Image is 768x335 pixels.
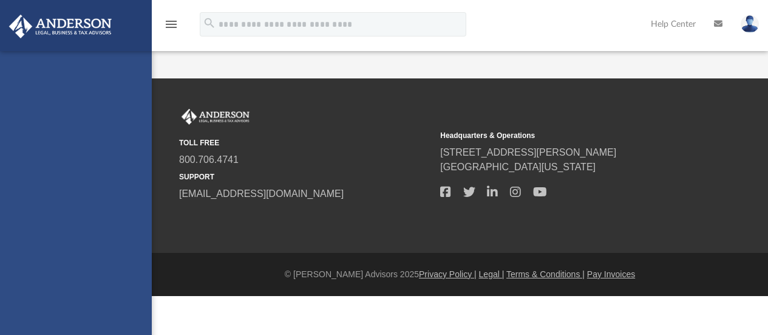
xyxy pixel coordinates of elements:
a: [GEOGRAPHIC_DATA][US_STATE] [440,162,596,172]
a: [STREET_ADDRESS][PERSON_NAME] [440,147,616,157]
a: Privacy Policy | [419,269,477,279]
a: Terms & Conditions | [506,269,585,279]
i: search [203,16,216,30]
small: SUPPORT [179,171,432,182]
small: TOLL FREE [179,137,432,148]
img: Anderson Advisors Platinum Portal [5,15,115,38]
img: Anderson Advisors Platinum Portal [179,109,252,125]
a: Pay Invoices [587,269,635,279]
img: User Pic [741,15,759,33]
a: Legal | [479,269,505,279]
div: © [PERSON_NAME] Advisors 2025 [152,268,768,281]
i: menu [164,17,178,32]
small: Headquarters & Operations [440,130,693,141]
a: [EMAIL_ADDRESS][DOMAIN_NAME] [179,188,344,199]
a: 800.706.4741 [179,154,239,165]
a: menu [164,23,178,32]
